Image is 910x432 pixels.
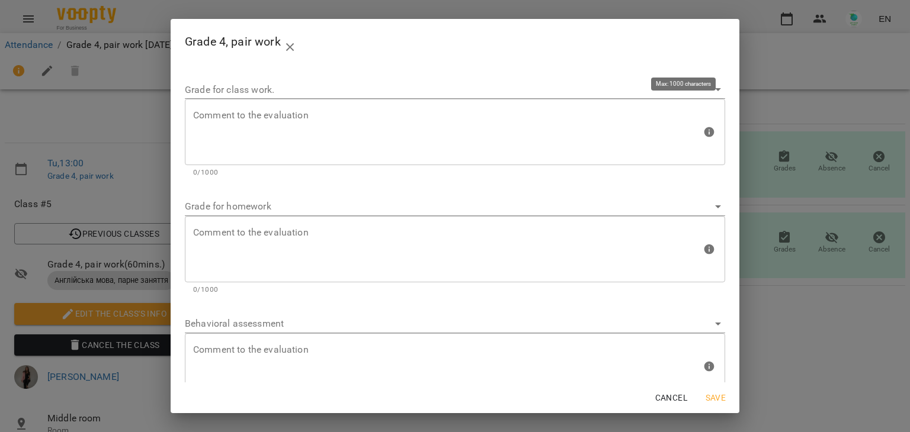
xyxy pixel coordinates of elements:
[193,284,717,296] p: 0/1000
[651,387,692,408] button: Cancel
[193,167,717,179] p: 0/1000
[697,387,735,408] button: Save
[185,333,725,412] div: Max: 1000 characters
[185,28,725,57] h2: Grade 4, pair work
[655,391,687,405] span: Cancel
[185,216,725,295] div: Max: 1000 characters
[276,33,305,62] button: close
[701,391,730,405] span: Save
